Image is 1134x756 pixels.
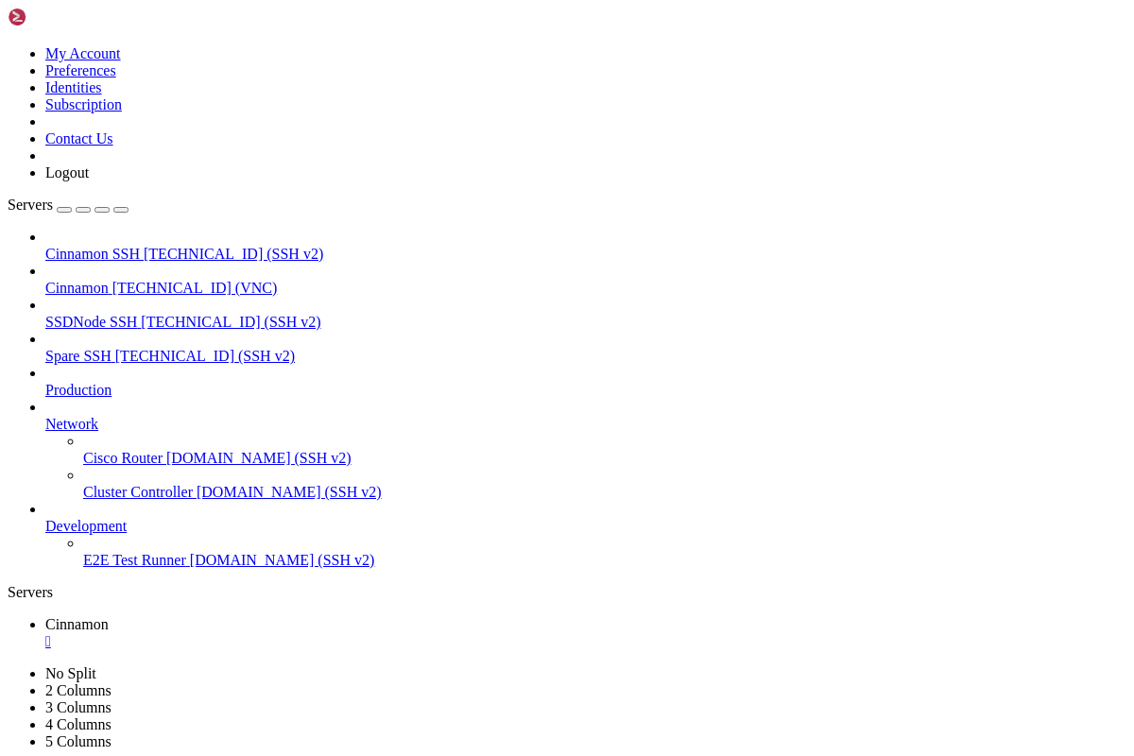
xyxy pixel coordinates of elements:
a: Development [45,518,1126,535]
img: Shellngn [8,8,116,26]
a: E2E Test Runner [DOMAIN_NAME] (SSH v2) [83,552,1126,569]
span: [TECHNICAL_ID] (SSH v2) [115,348,295,364]
a:  [45,633,1126,650]
span: Development [45,518,127,534]
a: Cinnamon SSH [TECHNICAL_ID] (SSH v2) [45,246,1126,263]
span: Cluster Controller [83,484,193,500]
span: Cisco Router [83,450,163,466]
span: [DOMAIN_NAME] (SSH v2) [190,552,375,568]
a: Network [45,416,1126,433]
a: Identities [45,79,102,95]
span: [DOMAIN_NAME] (SSH v2) [197,484,382,500]
li: Production [45,365,1126,399]
li: Cluster Controller [DOMAIN_NAME] (SSH v2) [83,467,1126,501]
a: Cisco Router [DOMAIN_NAME] (SSH v2) [83,450,1126,467]
a: My Account [45,45,121,61]
a: Production [45,382,1126,399]
a: Servers [8,197,129,213]
span: [TECHNICAL_ID] (VNC) [112,280,278,296]
span: Cinnamon SSH [45,246,140,262]
a: Logout [45,164,89,180]
span: Network [45,416,98,432]
span: Production [45,382,112,398]
li: Development [45,501,1126,569]
li: Cinnamon [TECHNICAL_ID] (VNC) [45,263,1126,297]
li: Cisco Router [DOMAIN_NAME] (SSH v2) [83,433,1126,467]
li: SSDNode SSH [TECHNICAL_ID] (SSH v2) [45,297,1126,331]
li: Spare SSH [TECHNICAL_ID] (SSH v2) [45,331,1126,365]
a: 2 Columns [45,682,112,698]
a: Cluster Controller [DOMAIN_NAME] (SSH v2) [83,484,1126,501]
a: Cinnamon [45,616,1126,650]
a: Subscription [45,96,122,112]
li: Network [45,399,1126,501]
span: Cinnamon [45,280,109,296]
li: Cinnamon SSH [TECHNICAL_ID] (SSH v2) [45,229,1126,263]
a: 5 Columns [45,733,112,749]
a: Cinnamon [TECHNICAL_ID] (VNC) [45,280,1126,297]
li: E2E Test Runner [DOMAIN_NAME] (SSH v2) [83,535,1126,569]
span: Cinnamon [45,616,109,632]
span: SSDNode SSH [45,314,137,330]
span: [TECHNICAL_ID] (SSH v2) [144,246,323,262]
span: [TECHNICAL_ID] (SSH v2) [141,314,320,330]
a: 3 Columns [45,699,112,715]
a: No Split [45,665,96,681]
div: Servers [8,584,1126,601]
span: Spare SSH [45,348,112,364]
a: Contact Us [45,130,113,146]
span: [DOMAIN_NAME] (SSH v2) [166,450,352,466]
a: Preferences [45,62,116,78]
span: E2E Test Runner [83,552,186,568]
span: Servers [8,197,53,213]
a: Spare SSH [TECHNICAL_ID] (SSH v2) [45,348,1126,365]
a: SSDNode SSH [TECHNICAL_ID] (SSH v2) [45,314,1126,331]
a: 4 Columns [45,716,112,732]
